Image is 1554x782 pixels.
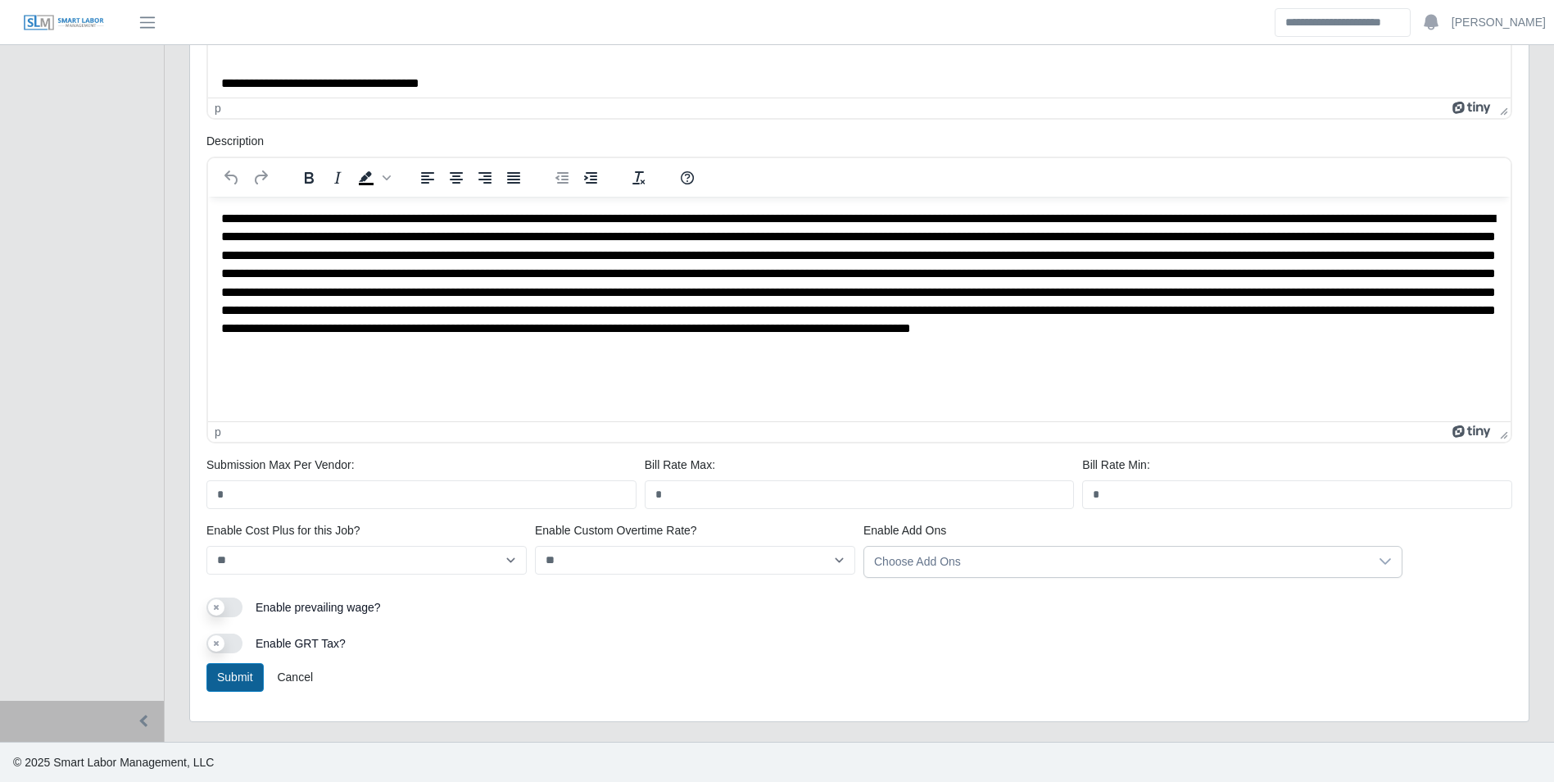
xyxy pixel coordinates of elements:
[1452,14,1546,31] a: [PERSON_NAME]
[863,522,946,539] label: Enable Add Ons
[1275,8,1411,37] input: Search
[471,166,499,189] button: Align right
[206,634,242,653] button: Enable GRT Tax?
[864,547,1369,577] div: Choose Add Ons
[13,13,1289,440] body: Rich Text Area. Press ALT-0 for help.
[247,166,274,189] button: Redo
[208,197,1511,421] iframe: Rich Text Area
[352,166,393,189] div: Background color Black
[23,14,105,32] img: SLM Logo
[1493,98,1511,118] div: Press the Up and Down arrow keys to resize the editor.
[1452,425,1493,439] a: Powered by Tiny
[645,457,715,474] label: Bill Rate Max:
[673,166,701,189] button: Help
[206,663,264,692] button: Submit
[206,457,355,474] label: Submission Max Per Vendor:
[206,598,242,617] button: Enable prevailing wage?
[266,663,324,692] a: Cancel
[256,637,346,650] span: Enable GRT Tax?
[215,425,221,439] div: p
[577,166,605,189] button: Increase indent
[324,166,351,189] button: Italic
[1452,102,1493,115] a: Powered by Tiny
[414,166,442,189] button: Align left
[442,166,470,189] button: Align center
[625,166,653,189] button: Clear formatting
[215,102,221,115] div: p
[218,166,246,189] button: Undo
[206,133,264,150] label: Description
[1082,457,1149,474] label: Bill Rate Min:
[295,166,323,189] button: Bold
[535,522,697,539] label: Enable Custom Overtime Rate?
[13,756,214,769] span: © 2025 Smart Labor Management, LLC
[256,601,381,614] span: Enable prevailing wage?
[1493,422,1511,442] div: Press the Up and Down arrow keys to resize the editor.
[500,166,528,189] button: Justify
[548,166,576,189] button: Decrease indent
[206,522,360,539] label: Enable Cost Plus for this Job?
